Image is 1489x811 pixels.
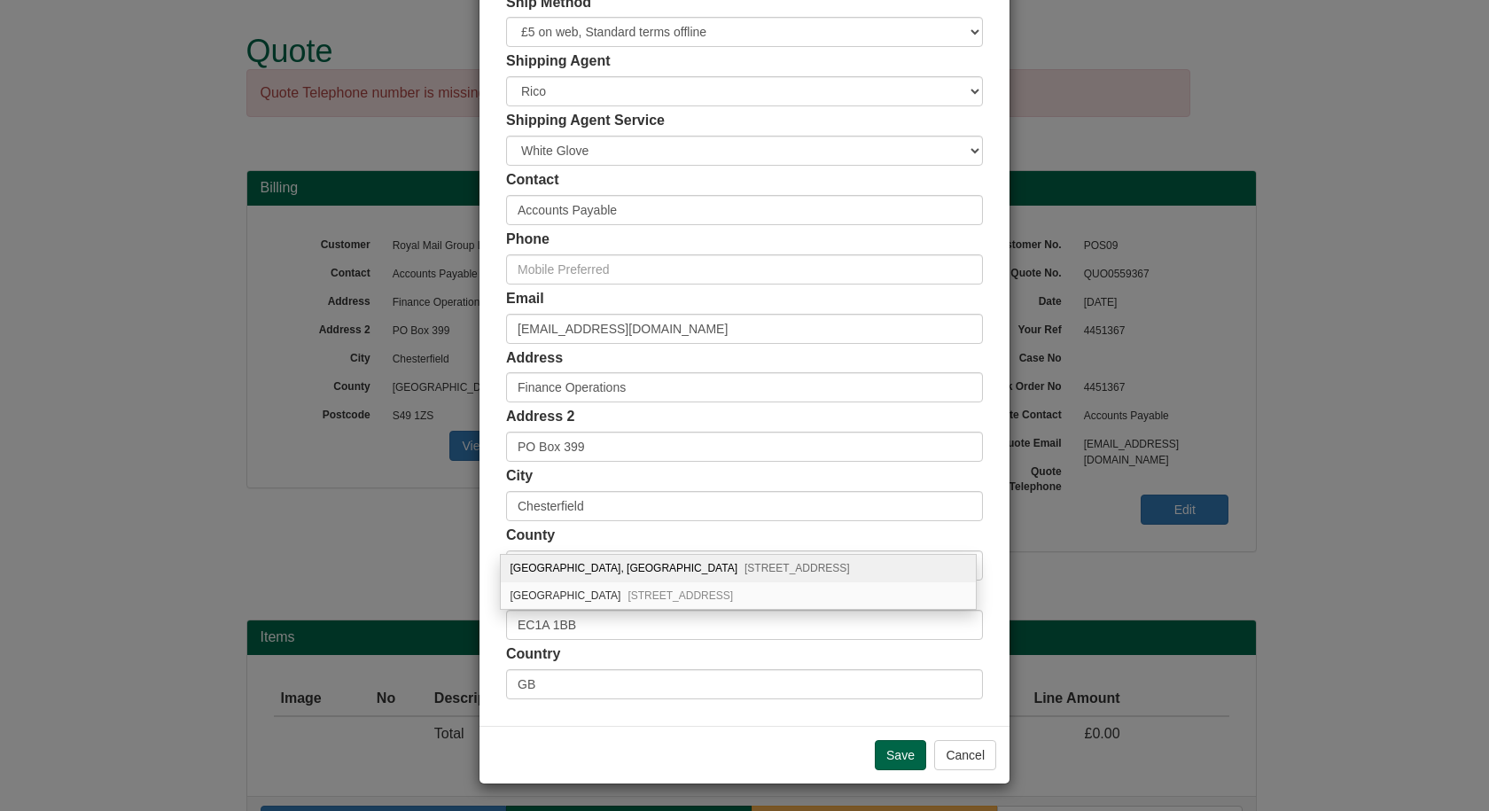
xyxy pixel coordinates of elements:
[506,170,559,191] label: Contact
[744,562,850,574] span: [STREET_ADDRESS]
[506,348,563,369] label: Address
[506,466,533,487] label: City
[506,644,560,665] label: Country
[506,51,611,72] label: Shipping Agent
[506,111,665,131] label: Shipping Agent Service
[875,740,926,770] input: Save
[506,526,555,546] label: County
[501,555,976,582] div: Royal Mail, Mount Pleasant Mail Centre, Farringdon Road
[506,289,544,309] label: Email
[506,254,983,285] input: Mobile Preferred
[506,407,574,427] label: Address 2
[934,740,996,770] button: Cancel
[628,589,733,602] span: [STREET_ADDRESS]
[501,582,976,609] div: W01 Do, Mount Pleasant Mail Centre, Farringdon Road
[506,230,550,250] label: Phone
